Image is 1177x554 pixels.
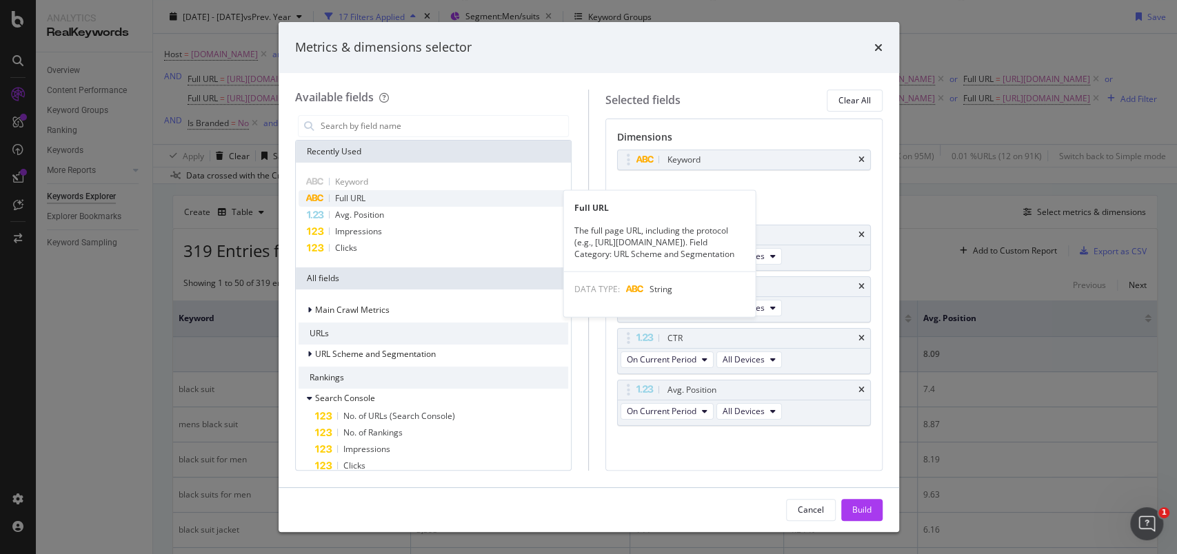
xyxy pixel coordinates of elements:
div: Available fields [295,90,374,105]
span: Clicks [335,242,357,254]
div: Metrics & dimensions selector [295,39,472,57]
button: On Current Period [621,351,714,368]
div: CTRtimesOn Current PeriodAll Devices [617,328,871,374]
div: Cancel [798,504,824,515]
div: times [858,334,865,342]
span: All Devices [723,353,765,365]
div: Dimensions [617,130,871,150]
input: Search by field name [319,116,569,136]
span: No. of URLs (Search Console) [343,410,455,422]
div: Selected fields [605,92,681,108]
span: Main Crawl Metrics [315,304,390,316]
span: All Devices [723,405,765,417]
div: times [858,283,865,291]
iframe: Intercom live chat [1130,507,1163,540]
div: Avg. PositiontimesOn Current PeriodAll Devices [617,380,871,426]
div: times [874,39,883,57]
span: Avg. Position [335,209,384,220]
span: Search Console [315,392,375,404]
span: 1 [1158,507,1169,518]
div: Full URL [563,202,755,214]
span: Clicks [343,460,365,471]
div: modal [279,22,899,532]
div: Build [852,504,872,515]
div: times [858,386,865,394]
span: On Current Period [627,405,696,417]
span: Keyword [335,176,368,187]
button: Build [841,499,883,521]
div: CTR [667,331,683,345]
button: On Current Period [621,403,714,420]
button: All Devices [716,403,782,420]
button: Clear All [827,90,883,112]
div: All fields [296,267,572,289]
span: No. of Rankings [343,427,403,438]
span: URL Scheme and Segmentation [315,348,436,360]
div: Keywordtimes [617,150,871,170]
span: Full URL [335,192,365,204]
div: Avg. Position [667,383,716,397]
div: Recently Used [296,141,572,163]
div: Keyword [667,153,701,167]
span: On Current Period [627,353,696,365]
button: Cancel [786,499,836,521]
div: times [858,156,865,164]
div: times [858,231,865,239]
span: Impressions [335,225,382,237]
button: All Devices [716,351,782,368]
span: DATA TYPE: [574,283,620,294]
span: Impressions [343,443,390,455]
div: Rankings [299,367,569,389]
div: URLs [299,322,569,345]
span: String [650,283,672,294]
div: Clear All [838,94,871,106]
div: The full page URL, including the protocol (e.g., [URL][DOMAIN_NAME]). Field Category: URL Scheme ... [563,225,755,260]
